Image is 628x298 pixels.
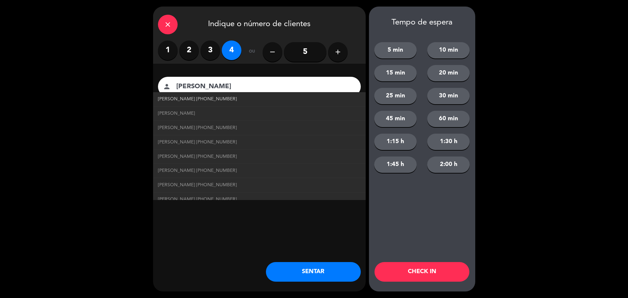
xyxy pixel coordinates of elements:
[158,110,195,117] span: [PERSON_NAME]
[158,41,178,60] label: 1
[374,88,417,104] button: 25 min
[153,7,366,41] div: Indique o número de clientes
[328,42,348,62] button: add
[158,167,237,174] span: [PERSON_NAME] [PHONE_NUMBER]
[158,153,237,160] span: [PERSON_NAME] [PHONE_NUMBER]
[158,181,237,189] span: [PERSON_NAME] [PHONE_NUMBER]
[427,42,470,58] button: 10 min
[374,134,417,150] button: 1:15 h
[158,139,237,146] span: [PERSON_NAME] [PHONE_NUMBER]
[266,262,361,282] button: SENTAR
[427,134,470,150] button: 1:30 h
[427,157,470,173] button: 2:00 h
[369,18,475,27] div: Tempo de espera
[179,41,199,60] label: 2
[374,65,417,81] button: 15 min
[263,42,282,62] button: remove
[222,41,241,60] label: 4
[427,88,470,104] button: 30 min
[158,95,237,103] span: [PERSON_NAME] [PHONE_NUMBER]
[164,21,172,28] i: close
[374,42,417,58] button: 5 min
[375,262,469,282] button: CHECK IN
[269,48,276,56] i: remove
[163,83,171,91] i: person
[158,196,237,203] span: [PERSON_NAME] [PHONE_NUMBER]
[427,111,470,127] button: 60 min
[201,41,220,60] label: 3
[427,65,470,81] button: 20 min
[374,157,417,173] button: 1:45 h
[158,124,237,132] span: [PERSON_NAME] [PHONE_NUMBER]
[241,41,263,63] div: ou
[176,81,352,92] input: nome do cliente
[374,111,417,127] button: 45 min
[334,48,342,56] i: add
